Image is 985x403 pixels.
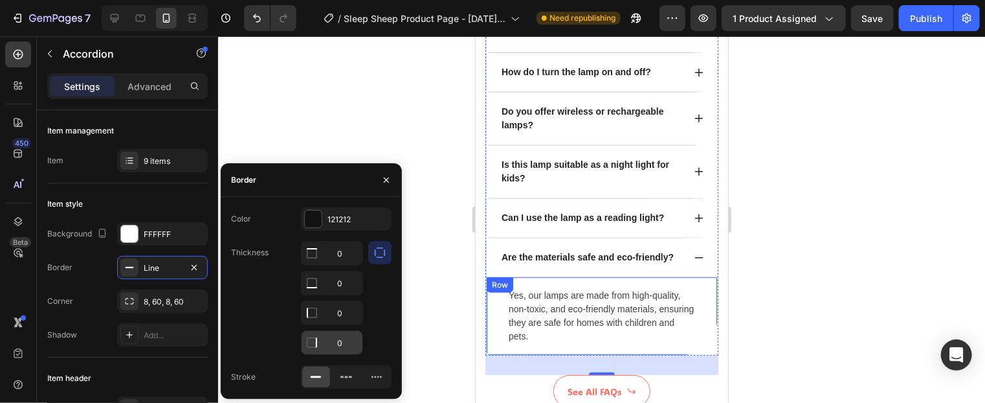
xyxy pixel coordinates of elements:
[47,225,110,243] div: Background
[899,5,953,31] button: Publish
[231,174,256,186] div: Border
[476,36,728,403] iframe: Design area
[231,371,256,383] div: Stroke
[733,12,817,25] span: 1 product assigned
[47,198,83,210] div: Item style
[12,138,31,148] div: 450
[910,12,942,25] div: Publish
[244,5,296,31] div: Undo/Redo
[302,331,362,354] input: Auto
[10,237,31,248] div: Beta
[47,373,91,384] div: Item header
[127,80,172,93] p: Advanced
[851,5,894,31] button: Save
[302,242,362,265] input: Auto
[47,125,114,137] div: Item management
[302,271,362,295] input: Auto
[85,10,91,26] p: 7
[722,5,846,31] button: 1 product assigned
[231,213,251,225] div: Color
[63,46,173,62] p: Accordion
[47,155,63,167] div: Item
[327,214,388,225] div: 121212
[93,349,146,362] div: See All FAQs
[338,12,341,25] span: /
[47,329,77,341] div: Shadow
[344,12,505,25] span: Sleep Sheep Product Page - [DATE] 20:09:30
[144,155,205,167] div: 9 items
[47,295,73,307] div: Corner
[549,12,615,24] span: Need republishing
[64,80,100,93] p: Settings
[144,296,205,308] div: 8, 60, 8, 60
[231,247,269,259] div: Thickness
[862,13,883,24] span: Save
[144,229,205,240] div: FFFFFF
[302,301,362,325] input: Auto
[941,340,972,371] div: Open Intercom Messenger
[144,262,181,274] div: Line
[47,262,72,273] div: Border
[78,339,175,371] a: See All FAQs
[144,330,205,341] div: Add...
[5,5,96,31] button: 7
